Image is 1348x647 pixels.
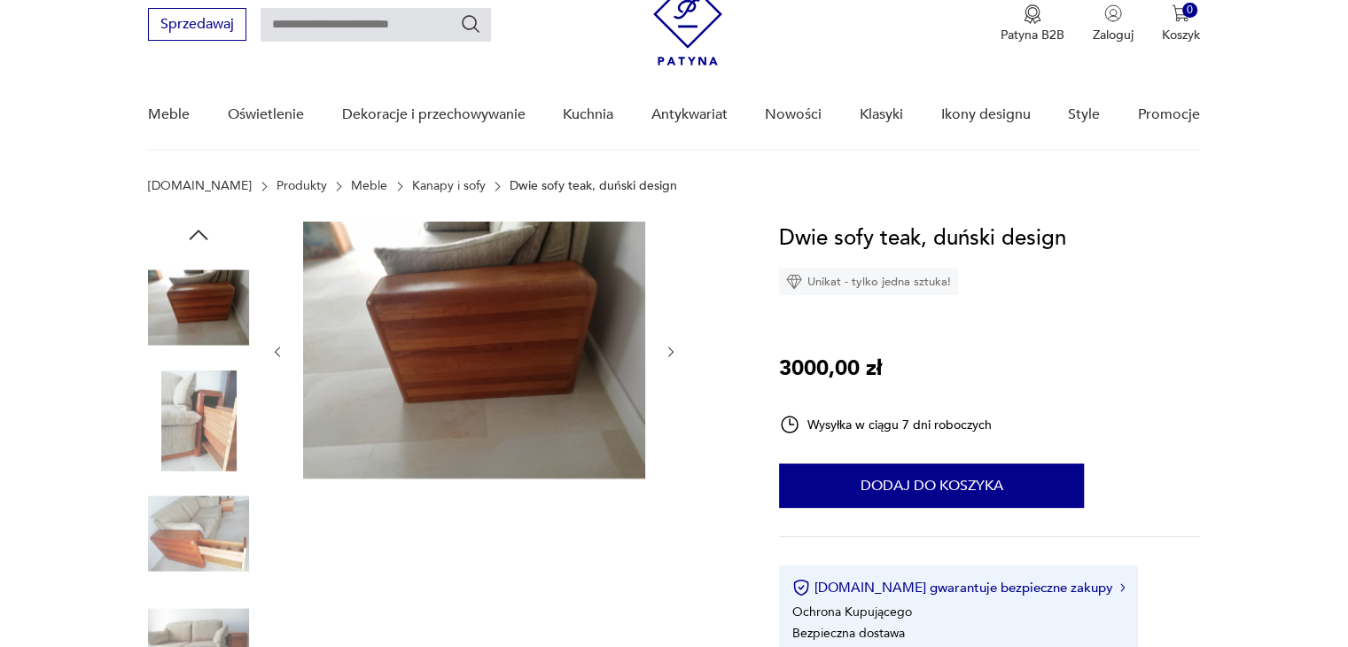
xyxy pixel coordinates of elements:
div: Wysyłka w ciągu 7 dni roboczych [779,414,992,435]
img: Ikonka użytkownika [1104,4,1122,22]
button: Zaloguj [1093,4,1134,43]
img: Zdjęcie produktu Dwie sofy teak, duński design [148,370,249,472]
img: Zdjęcie produktu Dwie sofy teak, duński design [148,483,249,584]
h1: Dwie sofy teak, duński design [779,222,1066,255]
li: Ochrona Kupującego [792,604,912,620]
button: [DOMAIN_NAME] gwarantuje bezpieczne zakupy [792,579,1125,596]
a: Ikony designu [940,81,1030,149]
div: Unikat - tylko jedna sztuka! [779,269,958,295]
a: Klasyki [860,81,903,149]
button: Dodaj do koszyka [779,464,1084,508]
a: Meble [351,179,387,193]
a: Ikona medaluPatyna B2B [1001,4,1064,43]
a: Oświetlenie [228,81,304,149]
img: Zdjęcie produktu Dwie sofy teak, duński design [148,257,249,358]
button: Patyna B2B [1001,4,1064,43]
a: [DOMAIN_NAME] [148,179,252,193]
p: Koszyk [1162,27,1200,43]
p: 3000,00 zł [779,352,882,386]
button: Szukaj [460,13,481,35]
img: Zdjęcie produktu Dwie sofy teak, duński design [303,222,645,479]
img: Ikona strzałki w prawo [1120,583,1126,592]
a: Meble [148,81,190,149]
a: Promocje [1138,81,1200,149]
a: Nowości [765,81,822,149]
a: Sprzedawaj [148,19,246,32]
button: 0Koszyk [1162,4,1200,43]
div: 0 [1182,3,1197,18]
a: Style [1068,81,1100,149]
img: Ikona medalu [1024,4,1041,24]
img: Ikona koszyka [1172,4,1189,22]
a: Kanapy i sofy [412,179,486,193]
img: Ikona certyfikatu [792,579,810,596]
p: Dwie sofy teak, duński design [510,179,677,193]
a: Produkty [277,179,327,193]
img: Ikona diamentu [786,274,802,290]
button: Sprzedawaj [148,8,246,41]
a: Antykwariat [651,81,728,149]
p: Zaloguj [1093,27,1134,43]
a: Dekoracje i przechowywanie [341,81,525,149]
li: Bezpieczna dostawa [792,625,905,642]
p: Patyna B2B [1001,27,1064,43]
a: Kuchnia [563,81,613,149]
